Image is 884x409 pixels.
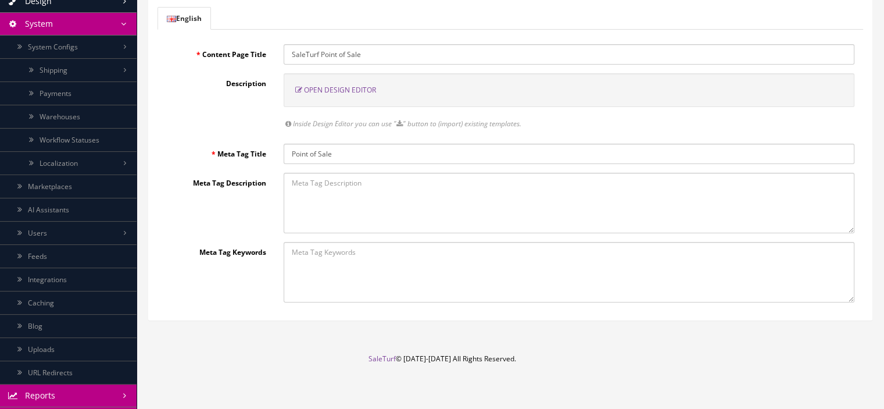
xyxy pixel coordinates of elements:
a: English [158,7,211,30]
a: Open Design Editor [295,85,376,95]
label: Meta Tag Keywords [158,242,275,258]
span: Open Design Editor [304,85,376,95]
label: Description [158,73,275,89]
label: Content Page Title [158,44,275,60]
img: English [167,16,176,22]
label: Meta Tag Description [158,173,275,189]
span: System [25,18,53,29]
a: SaleTurf [368,354,396,364]
input: Meta Tag Title [284,144,854,164]
input: Content Page Title [284,44,854,65]
label: Meta Tag Title [158,144,275,159]
span: Reports [25,390,55,401]
div: Inside Design Editor you can use " " button to (import) existing templates. [284,119,854,129]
